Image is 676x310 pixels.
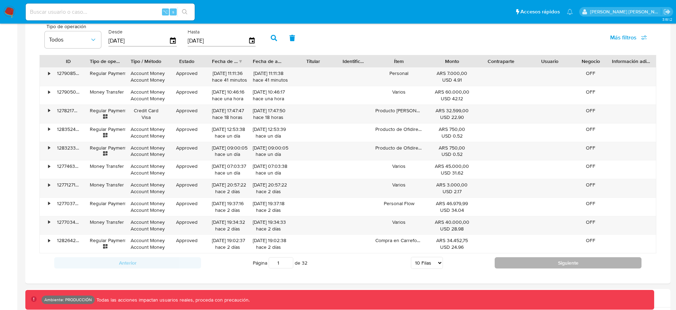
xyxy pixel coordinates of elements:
[567,9,573,15] a: Notificaciones
[172,8,174,15] span: s
[26,7,195,17] input: Buscar usuario o caso...
[44,298,92,301] p: Ambiente: PRODUCCIÓN
[520,8,560,15] span: Accesos rápidos
[590,8,661,15] p: horacio.montalvetti@mercadolibre.com
[662,17,672,22] span: 3.161.2
[163,8,168,15] span: ⌥
[177,7,192,17] button: search-icon
[95,297,250,303] p: Todas las acciones impactan usuarios reales, proceda con precaución.
[663,8,671,15] a: Salir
